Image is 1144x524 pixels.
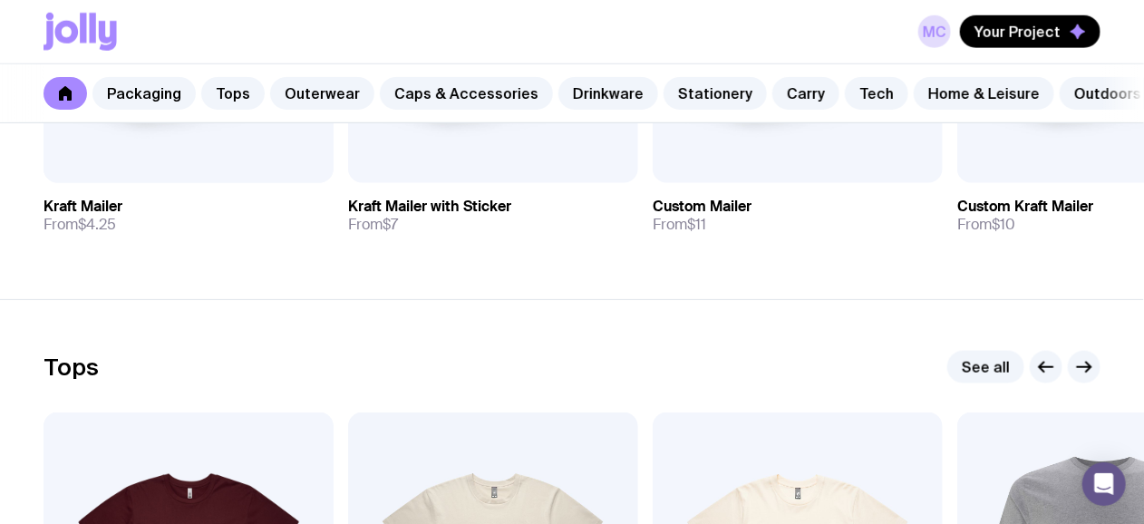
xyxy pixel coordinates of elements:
a: Carry [772,77,839,110]
span: From [348,216,398,234]
a: Home & Leisure [914,77,1054,110]
h3: Custom Kraft Mailer [957,198,1093,216]
a: See all [947,351,1024,383]
h3: Custom Mailer [653,198,751,216]
h3: Kraft Mailer [44,198,122,216]
span: $10 [992,215,1015,234]
a: Caps & Accessories [380,77,553,110]
a: Outerwear [270,77,374,110]
h2: Tops [44,354,99,381]
span: From [44,216,116,234]
span: From [653,216,706,234]
span: $7 [383,215,398,234]
a: Tops [201,77,265,110]
button: Your Project [960,15,1100,48]
a: Kraft Mailer with StickerFrom$7 [348,183,638,248]
div: Open Intercom Messenger [1082,462,1126,506]
span: $4.25 [78,215,116,234]
span: $11 [687,215,706,234]
a: Stationery [664,77,767,110]
a: Packaging [92,77,196,110]
span: From [957,216,1015,234]
a: Tech [845,77,908,110]
a: Custom MailerFrom$11 [653,183,943,248]
a: Kraft MailerFrom$4.25 [44,183,334,248]
a: Drinkware [558,77,658,110]
h3: Kraft Mailer with Sticker [348,198,511,216]
span: Your Project [974,23,1061,41]
a: MC [918,15,951,48]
